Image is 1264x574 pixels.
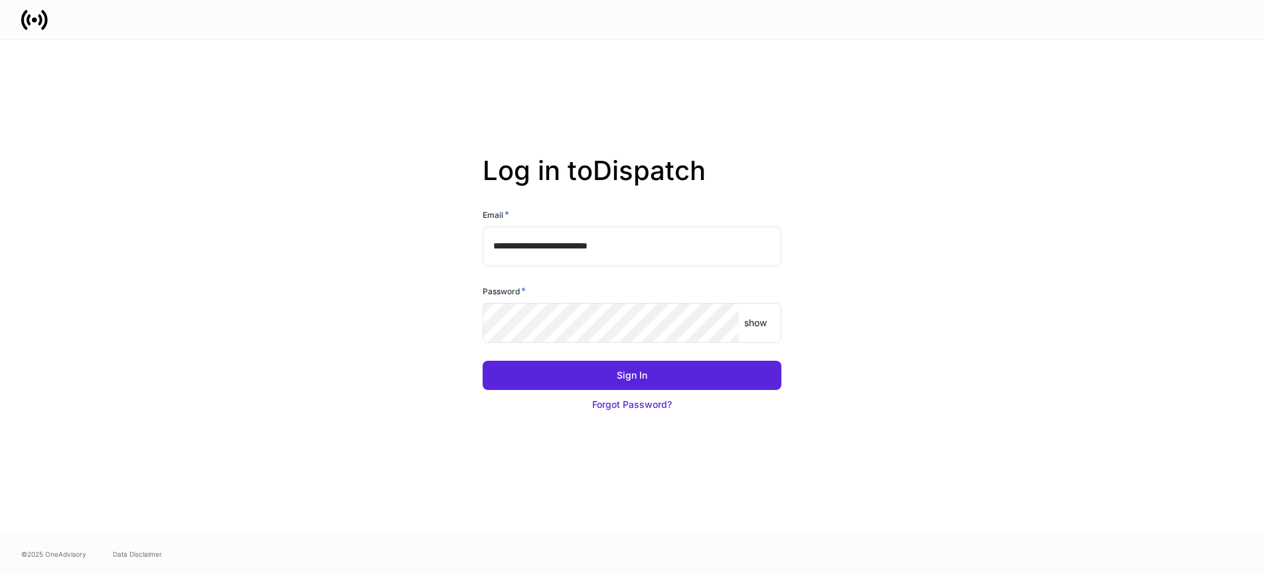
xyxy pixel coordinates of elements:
p: show [744,316,767,330]
button: Sign In [483,361,781,390]
h6: Email [483,208,509,221]
a: Data Disclaimer [113,549,162,559]
div: Sign In [617,369,647,382]
button: Forgot Password? [483,390,781,419]
h6: Password [483,284,526,298]
span: © 2025 OneAdvisory [21,549,86,559]
div: Forgot Password? [592,398,672,411]
h2: Log in to Dispatch [483,155,781,208]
